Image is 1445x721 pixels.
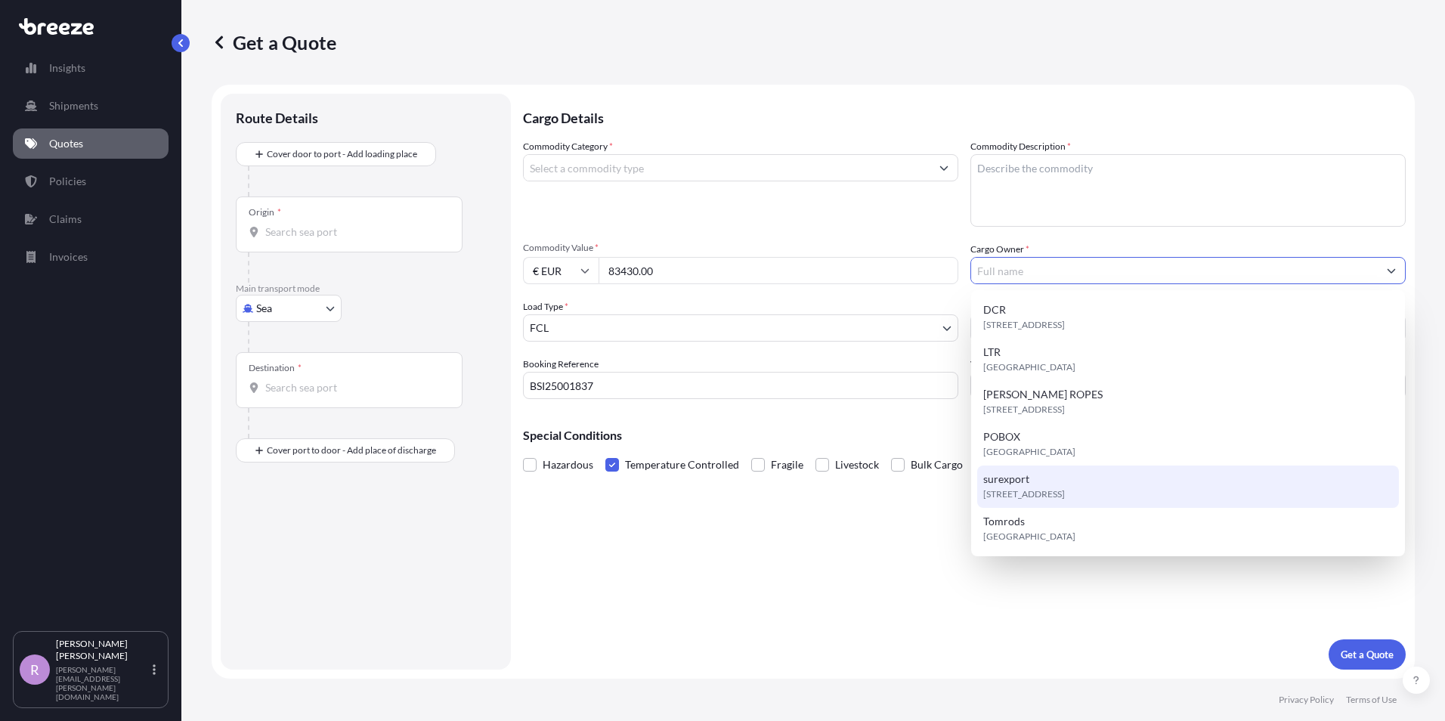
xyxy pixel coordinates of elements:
span: Cover port to door - Add place of discharge [267,443,436,458]
p: Get a Quote [212,30,336,54]
span: LTR [983,345,1001,360]
p: Invoices [49,249,88,265]
label: Booking Reference [523,357,599,372]
span: [GEOGRAPHIC_DATA] [983,360,1075,375]
input: Origin [265,224,444,240]
label: Commodity Category [523,139,613,154]
input: Destination [265,380,444,395]
input: Your internal reference [523,372,958,399]
label: Cargo Owner [970,242,1029,257]
span: [GEOGRAPHIC_DATA] [983,529,1075,544]
div: Suggestions [977,296,1399,550]
p: Get a Quote [1341,647,1394,662]
p: Claims [49,212,82,227]
span: [PERSON_NAME] ROPES [983,387,1103,402]
span: POBOX [983,429,1020,444]
p: Route Details [236,109,318,127]
span: Freight Cost [970,299,1406,311]
p: Main transport mode [236,283,496,295]
span: Livestock [835,453,879,476]
span: Bulk Cargo [911,453,963,476]
p: Cargo Details [523,94,1406,139]
button: Show suggestions [1378,257,1405,284]
p: Shipments [49,98,98,113]
span: Temperature Controlled [625,453,739,476]
p: Special Conditions [523,429,1406,441]
p: [PERSON_NAME] [PERSON_NAME] [56,638,150,662]
span: Sea [256,301,272,316]
label: Vessel Name [970,357,1020,372]
span: surexport [983,472,1029,487]
p: Insights [49,60,85,76]
label: Commodity Description [970,139,1071,154]
button: Select transport [236,295,342,322]
span: R [30,662,39,677]
span: Load Type [523,299,568,314]
span: Tomrods [983,514,1025,529]
span: [STREET_ADDRESS] [983,487,1065,502]
input: Full name [971,257,1378,284]
span: [GEOGRAPHIC_DATA] [983,444,1075,460]
span: Hazardous [543,453,593,476]
input: Type amount [599,257,958,284]
p: Quotes [49,136,83,151]
button: Show suggestions [930,154,958,181]
span: Fragile [771,453,803,476]
p: Terms of Use [1346,694,1397,706]
div: Origin [249,206,281,218]
p: [PERSON_NAME][EMAIL_ADDRESS][PERSON_NAME][DOMAIN_NAME] [56,665,150,701]
span: [STREET_ADDRESS] [983,317,1065,333]
span: Cover door to port - Add loading place [267,147,417,162]
p: Privacy Policy [1279,694,1334,706]
span: [STREET_ADDRESS] [983,402,1065,417]
span: Commodity Value [523,242,958,254]
div: Destination [249,362,302,374]
span: FCL [530,320,549,336]
input: Select a commodity type [524,154,930,181]
p: Policies [49,174,86,189]
span: DCR [983,302,1006,317]
input: Enter name [970,372,1406,399]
